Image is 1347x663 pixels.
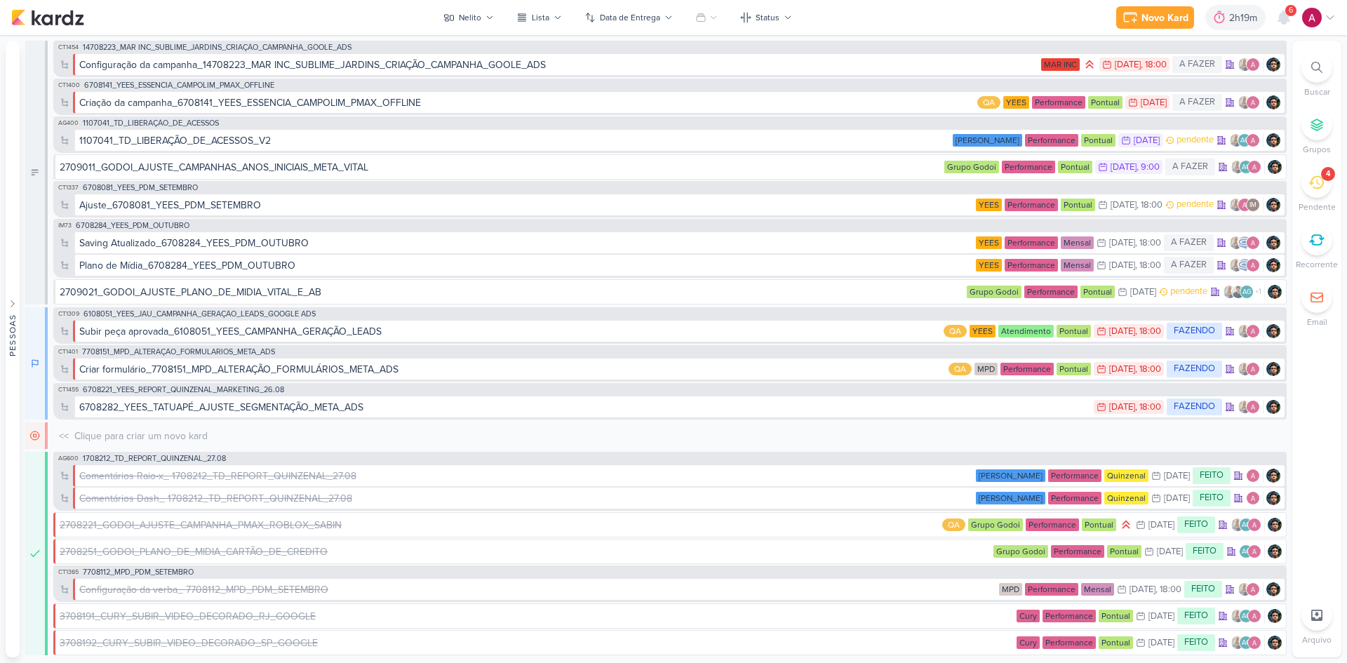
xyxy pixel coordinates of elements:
[1193,467,1231,484] div: FEITO
[1043,610,1096,622] div: Performance
[1025,583,1078,596] div: Performance
[976,469,1045,482] div: Teixeira Duarte
[1135,403,1161,412] div: , 18:00
[60,636,318,650] div: 3708192_CURY_SUBIR_VIDEO_DECORADO_SP_GOOGLE
[1177,516,1215,533] div: FEITO
[1164,494,1190,503] div: [DATE]
[1246,491,1264,505] div: Colaboradores: Alessandra Gomes
[1268,544,1282,558] img: Nelito Junior
[1240,138,1249,145] p: AG
[1238,400,1264,414] div: Colaboradores: Iara Santos, Alessandra Gomes
[1177,634,1215,651] div: FEITO
[1268,160,1282,174] img: Nelito Junior
[79,58,546,72] div: Configuração da campanha_14708223_MAR INC_SUBLIME_JARDINS_CRIAÇÃO_CAMPANHA_GOOLE_ADS
[1167,399,1222,415] div: FAZENDO
[1229,133,1243,147] img: Iara Santos
[1223,285,1265,299] div: Colaboradores: Iara Santos, Levy Pessoa, Aline Gimenez Graciano, Alessandra Gomes
[1239,518,1253,532] div: Aline Gimenez Graciano
[1268,609,1282,623] div: Responsável: Nelito Junior
[1111,201,1137,210] div: [DATE]
[1268,636,1282,650] img: Nelito Junior
[1109,327,1135,336] div: [DATE]
[1137,163,1160,172] div: , 9:00
[1268,636,1282,650] div: Responsável: Nelito Junior
[974,363,998,375] div: MPD
[1266,236,1280,250] div: Responsável: Nelito Junior
[57,43,80,51] span: CT1454
[60,609,1014,624] div: 3708191_CURY_SUBIR_VIDEO_DECORADO_RJ_GOOGLE
[1058,161,1092,173] div: Pontual
[1247,544,1261,558] img: Alessandra Gomes
[942,518,965,531] div: QA
[79,362,946,377] div: Criar formulário_7708151_MPD_ALTERAÇÃO_FORMULÁRIOS_META_ADS
[83,119,219,127] span: 1107041_TD_LIBERAÇÃO_DE_ACESSOS
[1246,258,1260,272] img: Alessandra Gomes
[57,568,80,576] span: CT1365
[1266,362,1280,376] div: Responsável: Nelito Junior
[79,400,363,415] div: 6708282_YEES_TATUAPÉ_AJUSTE_SEGMENTAÇÃO_META_ADS
[25,41,48,304] div: A Fazer
[25,422,48,449] div: Em Espera
[999,583,1022,596] div: MPD
[1238,362,1264,376] div: Colaboradores: Iara Santos, Alessandra Gomes
[1109,365,1135,374] div: [DATE]
[1268,518,1282,532] div: Responsável: Nelito Junior
[1266,582,1280,596] div: Responsável: Nelito Junior
[1238,324,1264,338] div: Colaboradores: Iara Santos, Alessandra Gomes
[993,545,1048,558] div: Grupo Godoi
[1299,201,1336,213] p: Pendente
[1307,316,1327,328] p: Email
[998,325,1054,337] div: Atendimento
[1239,544,1265,558] div: Colaboradores: Aline Gimenez Graciano, Alessandra Gomes
[1254,286,1261,297] span: +1
[1061,199,1095,211] div: Pontual
[1246,133,1260,147] img: Alessandra Gomes
[57,386,80,394] span: CT1455
[1246,582,1260,596] img: Alessandra Gomes
[79,582,996,597] div: Configuração da verba_ 7708112_MPD_PDM_SETEMBRO
[83,386,284,394] span: 6708221_YEES_REPORT_QUINZENAL_MARKETING_26.08
[1229,198,1243,212] img: Iara Santos
[977,96,1000,109] div: QA
[1130,288,1156,297] div: [DATE]
[60,285,321,300] div: 2709021_GODOI_AJUSTE_PLANO_DE_MIDIA_VITAL_E_AB
[1155,585,1181,594] div: , 18:00
[1238,582,1252,596] img: Iara Santos
[976,199,1002,211] div: YEES
[79,469,973,483] div: Comentários Raio-x_ 1708212_TD_REPORT_QUINZENAL_27.08
[976,236,1002,249] div: YEES
[1242,549,1251,556] p: AG
[1099,636,1133,649] div: Pontual
[1238,400,1252,414] img: Iara Santos
[1231,285,1245,299] img: Levy Pessoa
[1238,58,1252,72] img: Iara Santos
[1107,545,1141,558] div: Pontual
[1051,545,1104,558] div: Performance
[1239,609,1253,623] div: Aline Gimenez Graciano
[60,609,316,624] div: 3708191_CURY_SUBIR_VIDEO_DECORADO_RJ_GOOGLE
[1247,160,1261,174] img: Alessandra Gomes
[1231,609,1265,623] div: Colaboradores: Iara Santos, Aline Gimenez Graciano, Alessandra Gomes
[60,544,991,559] div: 2708251_GODOI_PLANO_DE_MIDIA_CARTÃO_DE_CREDITO
[1240,285,1254,299] div: Aline Gimenez Graciano
[949,363,972,375] div: QA
[1246,400,1260,414] img: Alessandra Gomes
[1005,236,1058,249] div: Performance
[1266,258,1280,272] img: Nelito Junior
[1266,582,1280,596] img: Nelito Junior
[1135,365,1161,374] div: , 18:00
[1135,327,1161,336] div: , 18:00
[1026,518,1079,531] div: Performance
[1104,469,1148,482] div: Quinzenal
[1041,58,1080,71] div: MAR INC
[944,325,967,337] div: QA
[79,324,941,339] div: Subir peça aprovada_6108051_YEES_CAMPANHA_GERAÇÃO_LEADS
[968,518,1023,531] div: Grupo Godoi
[1247,518,1261,532] img: Alessandra Gomes
[1266,400,1280,414] div: Responsável: Nelito Junior
[1238,133,1252,147] div: Aline Gimenez Graciano
[1249,202,1256,209] p: IM
[79,133,950,148] div: 1107041_TD_LIBERAÇÃO_DE_ACESSOS_V2
[1109,239,1135,248] div: [DATE]
[1111,163,1137,172] div: [DATE]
